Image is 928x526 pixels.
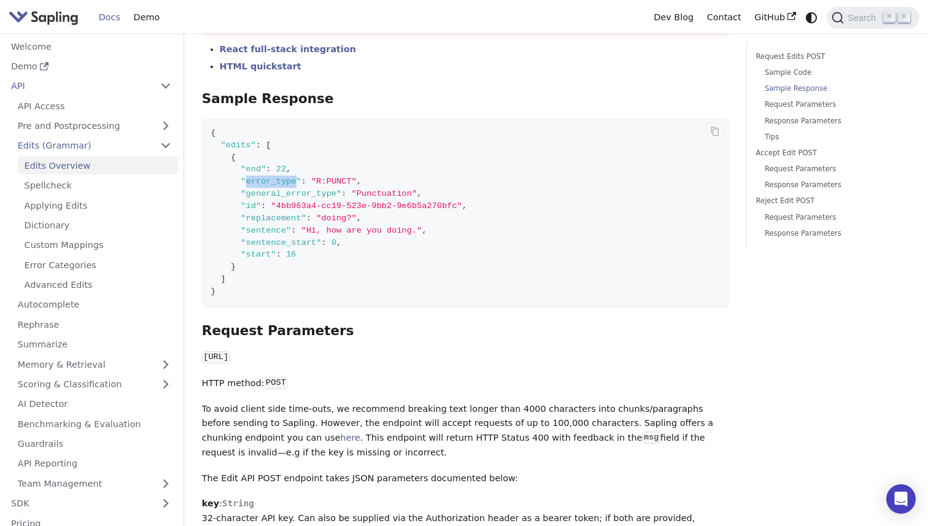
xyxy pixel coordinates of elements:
span: , [286,164,291,174]
span: : [266,164,271,174]
a: Error Categories [18,256,178,274]
span: "id" [241,201,261,211]
a: Response Parameters [765,179,902,191]
span: : [276,250,281,259]
code: [URL] [202,351,230,363]
a: Rephrase [11,315,178,333]
a: Accept Edit POST [756,147,906,159]
code: POST [265,377,288,389]
span: "Hi, how are you doing." [301,226,422,235]
span: "general_error_type" [241,189,341,198]
span: ] [221,274,226,284]
a: GitHub [748,8,802,27]
a: Sample Response [765,83,902,95]
div: Open Intercom Messenger [886,484,916,514]
span: , [336,238,341,247]
a: Response Parameters [765,115,902,127]
code: msg [642,431,660,444]
a: Docs [92,8,127,27]
a: Contact [700,8,748,27]
a: Response Parameters [765,228,902,239]
span: } [231,262,236,271]
span: : [261,201,266,211]
a: Memory & Retrieval [11,355,178,373]
a: Benchmarking & Evaluation [11,415,178,433]
a: Edits (Grammar) [11,137,178,155]
kbd: ⌘ [883,12,895,23]
span: : [256,141,261,150]
a: Welcome [4,37,178,55]
span: Search [844,13,883,23]
button: Expand sidebar category 'SDK' [153,495,178,512]
a: Reject Edit POST [756,195,906,207]
a: Team Management [11,474,178,492]
button: Search (Command+K) [827,7,919,29]
a: Tips [765,131,902,143]
span: : [301,177,306,186]
a: Guardrails [11,435,178,453]
span: , [357,214,362,223]
img: Sapling.ai [9,9,79,26]
a: AI Detector [11,395,178,413]
a: API [4,77,153,95]
a: React full-stack integration [220,44,356,54]
a: HTML quickstart [220,61,301,71]
a: Request Parameters [765,163,902,175]
a: Demo [127,8,166,27]
a: Applying Edits [18,196,178,214]
a: Custom Mappings [18,236,178,254]
a: API Reporting [11,455,178,473]
a: Request Edits POST [756,51,906,63]
strong: key [202,498,219,508]
a: Pre and Postprocessing [11,117,178,135]
a: Request Parameters [765,212,902,223]
span: [ [266,141,271,150]
span: "doing?" [316,214,357,223]
button: Copy code to clipboard [706,123,725,141]
span: "Punctuation" [352,189,417,198]
span: "R:PUNCT" [311,177,357,186]
span: , [357,177,362,186]
span: , [417,189,422,198]
a: Advanced Edits [18,276,178,294]
p: HTTP method: [202,376,729,391]
span: { [211,128,215,137]
span: "sentence" [241,226,291,235]
a: here [341,433,360,443]
span: "start" [241,250,276,259]
span: String [222,498,254,508]
a: Sample Code [765,67,902,79]
kbd: K [898,12,910,23]
p: To avoid client side time-outs, we recommend breaking text longer than 4000 characters into chunk... [202,402,729,460]
span: "4bb963a4-cc19-523e-9bb2-9e6b5a270bfc" [271,201,462,211]
span: } [211,287,215,296]
button: Collapse sidebar category 'API' [153,77,178,95]
a: Sapling.ai [9,9,83,26]
a: SDK [4,495,153,512]
span: , [462,201,467,211]
a: Request Parameters [765,99,902,110]
h3: Request Parameters [202,323,729,339]
span: : [306,214,311,223]
a: API Access [11,97,178,115]
span: "replacement" [241,214,306,223]
a: Summarize [11,336,178,354]
a: Autocomplete [11,296,178,314]
button: Switch between dark and light mode (currently system mode) [803,9,821,26]
span: "error_type" [241,177,301,186]
p: The Edit API POST endpoint takes JSON parameters documented below: [202,471,729,486]
span: "sentence_start" [241,238,321,247]
span: , [422,226,427,235]
a: Spellcheck [18,177,178,195]
span: { [231,153,236,162]
span: 16 [286,250,296,259]
span: 0 [331,238,336,247]
h3: Sample Response [202,91,729,107]
a: Scoring & Classification [11,376,178,393]
a: Demo [4,58,178,75]
a: Edits Overview [18,157,178,174]
span: : [341,189,346,198]
span: "end" [241,164,266,174]
span: 22 [276,164,286,174]
span: : [291,226,296,235]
